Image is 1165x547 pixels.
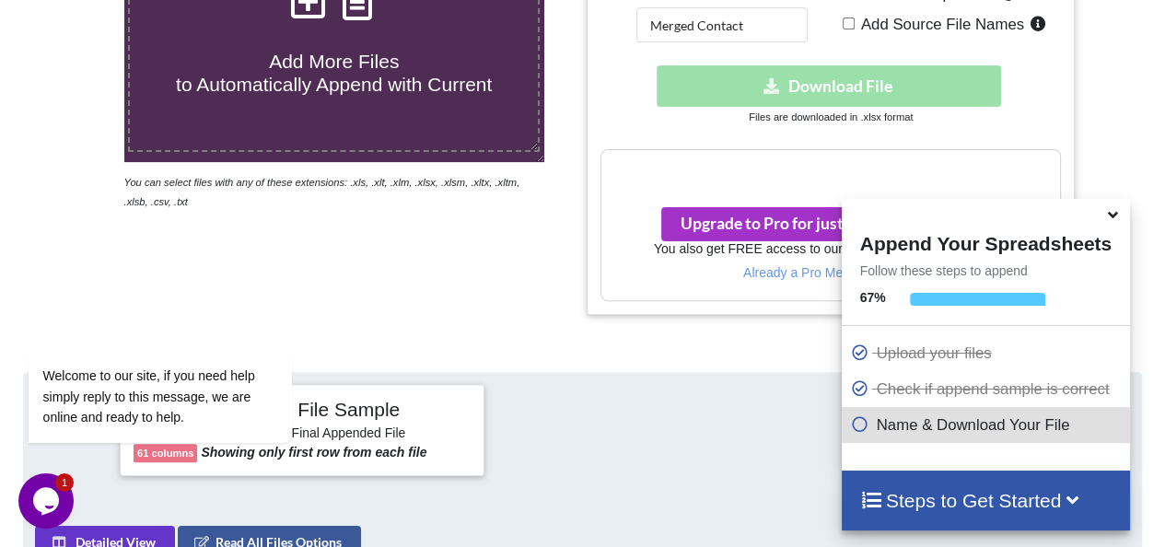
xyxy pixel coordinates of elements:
span: Add More Files to Automatically Append with Current [176,51,492,95]
i: You can select files with any of these extensions: .xls, .xlt, .xlm, .xlsx, .xlsm, .xltx, .xltm, ... [124,177,520,207]
span: Welcome to our site, if you need help simply reply to this message, we are online and ready to help. [25,184,237,240]
h3: Your files are more than 1 MB [601,159,1060,180]
input: Enter File Name [636,7,808,42]
p: Name & Download Your File [851,413,1125,436]
h6: You also get FREE access to our other tool [601,241,1060,257]
b: 67 % [860,290,886,305]
p: Already a Pro Member? Log In [601,263,1060,282]
iframe: chat widget [18,184,350,464]
span: Upgrade to Pro for just ₹81 per month [681,214,979,233]
h4: Append Your Spreadsheets [842,227,1130,255]
p: Upload your files [851,342,1125,365]
p: Follow these steps to append [842,262,1130,280]
iframe: chat widget [18,473,77,529]
p: Check if append sample is correct [851,378,1125,401]
h4: Steps to Get Started [860,489,1112,512]
small: Files are downloaded in .xlsx format [749,111,913,122]
span: Add Source File Names [855,16,1024,33]
button: Upgrade to Pro for just ₹81 per monthsmile [661,207,998,241]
